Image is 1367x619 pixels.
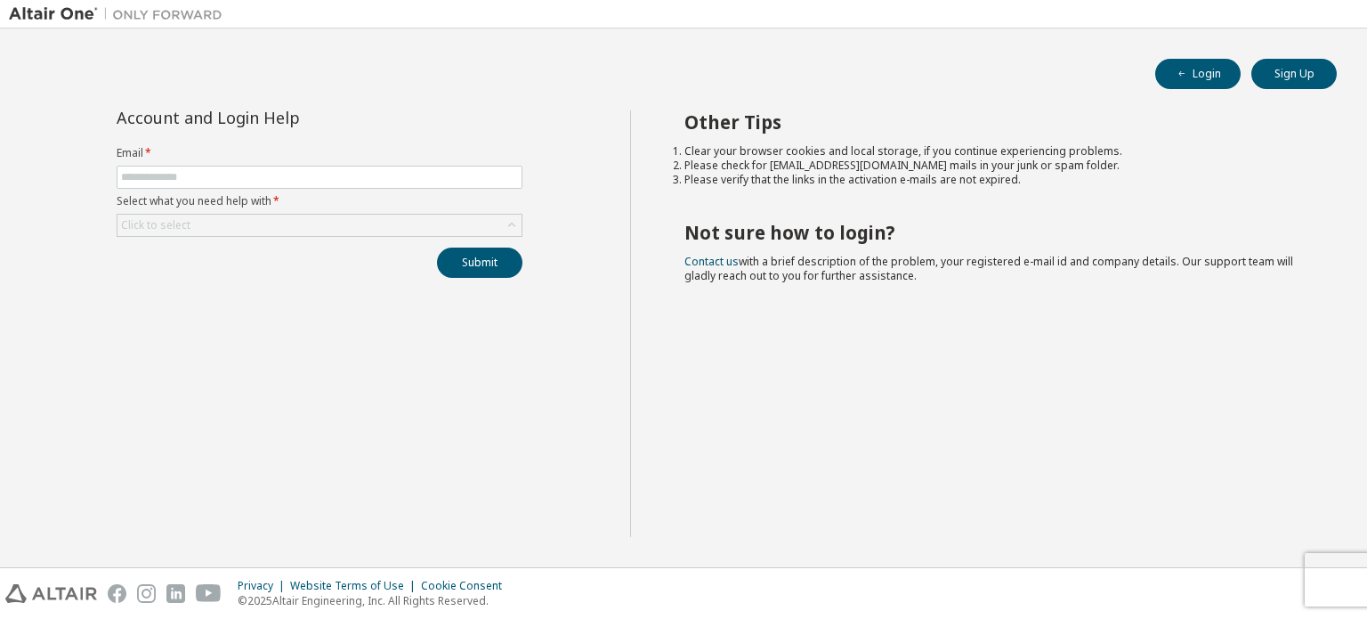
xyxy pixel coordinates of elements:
[684,173,1306,187] li: Please verify that the links in the activation e-mails are not expired.
[684,110,1306,134] h2: Other Tips
[117,146,522,160] label: Email
[238,593,513,608] p: © 2025 Altair Engineering, Inc. All Rights Reserved.
[117,110,441,125] div: Account and Login Help
[1251,59,1337,89] button: Sign Up
[121,218,190,232] div: Click to select
[137,584,156,603] img: instagram.svg
[684,221,1306,244] h2: Not sure how to login?
[117,215,522,236] div: Click to select
[9,5,231,23] img: Altair One
[117,194,522,208] label: Select what you need help with
[437,248,522,278] button: Submit
[1155,59,1241,89] button: Login
[684,254,739,269] a: Contact us
[108,584,126,603] img: facebook.svg
[290,579,421,593] div: Website Terms of Use
[684,144,1306,159] li: Clear your browser cookies and local storage, if you continue experiencing problems.
[684,254,1293,283] span: with a brief description of the problem, your registered e-mail id and company details. Our suppo...
[196,584,222,603] img: youtube.svg
[5,584,97,603] img: altair_logo.svg
[238,579,290,593] div: Privacy
[166,584,185,603] img: linkedin.svg
[421,579,513,593] div: Cookie Consent
[684,159,1306,173] li: Please check for [EMAIL_ADDRESS][DOMAIN_NAME] mails in your junk or spam folder.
